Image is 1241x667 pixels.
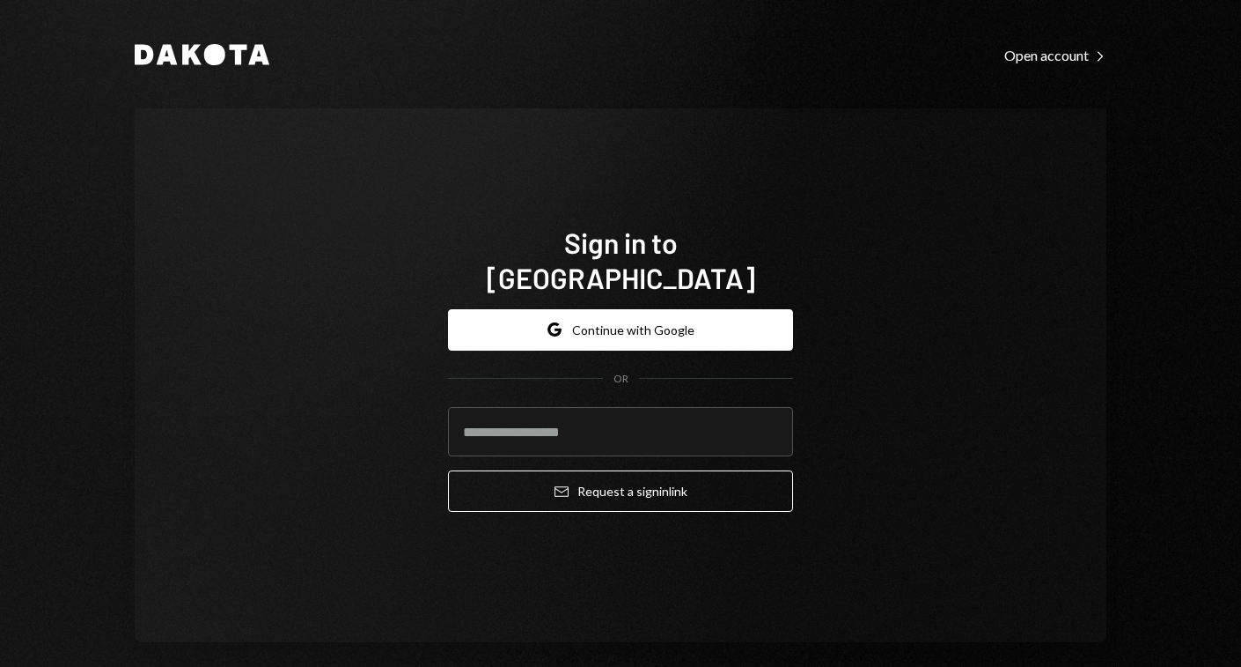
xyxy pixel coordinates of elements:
button: Continue with Google [448,309,793,351]
h1: Sign in to [GEOGRAPHIC_DATA] [448,225,793,295]
button: Request a signinlink [448,471,793,512]
div: OR [613,372,628,387]
div: Open account [1004,47,1106,64]
a: Open account [1004,45,1106,64]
